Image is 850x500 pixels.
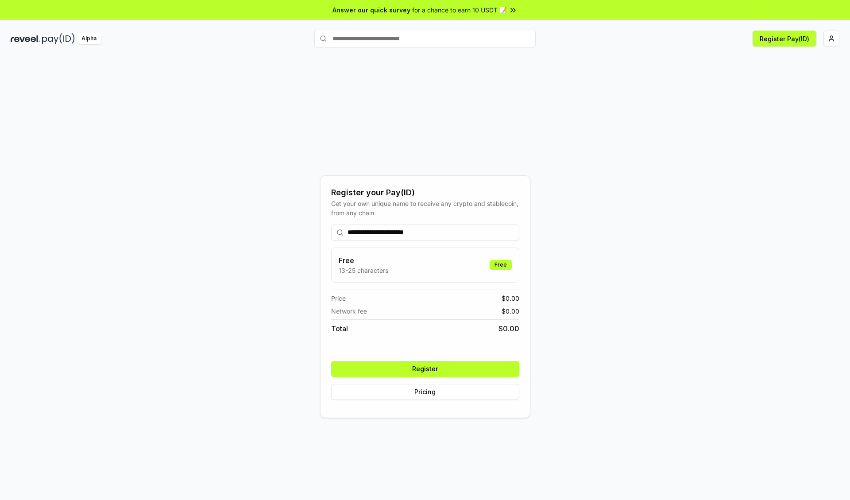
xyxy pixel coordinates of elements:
[502,306,519,316] span: $ 0.00
[498,323,519,334] span: $ 0.00
[412,5,507,15] span: for a chance to earn 10 USDT 📝
[331,306,367,316] span: Network fee
[331,361,519,377] button: Register
[502,294,519,303] span: $ 0.00
[339,266,388,275] p: 13-25 characters
[331,323,348,334] span: Total
[331,199,519,217] div: Get your own unique name to receive any crypto and stablecoin, from any chain
[332,5,410,15] span: Answer our quick survey
[331,186,519,199] div: Register your Pay(ID)
[753,31,816,47] button: Register Pay(ID)
[11,33,40,44] img: reveel_dark
[331,384,519,400] button: Pricing
[490,260,512,270] div: Free
[331,294,346,303] span: Price
[77,33,101,44] div: Alpha
[339,255,388,266] h3: Free
[42,33,75,44] img: pay_id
